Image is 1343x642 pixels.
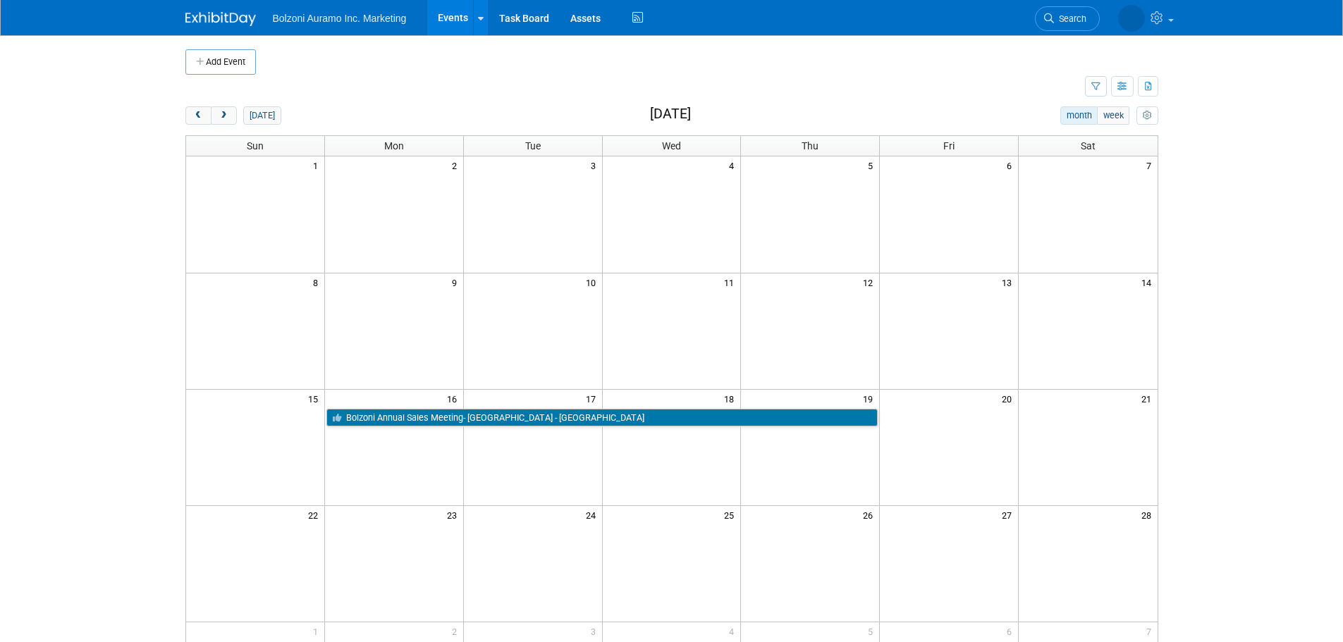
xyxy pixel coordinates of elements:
span: 5 [866,156,879,174]
span: 4 [728,622,740,640]
span: 27 [1000,506,1018,524]
span: 14 [1140,273,1158,291]
span: 15 [307,390,324,407]
span: 6 [1005,622,1018,640]
span: 7 [1145,156,1158,174]
button: Add Event [185,49,256,75]
span: Thu [802,140,818,152]
span: 2 [450,156,463,174]
span: 26 [861,506,879,524]
span: Sat [1081,140,1096,152]
span: 5 [866,622,879,640]
button: week [1097,106,1129,125]
span: 9 [450,273,463,291]
span: 8 [312,273,324,291]
span: 28 [1140,506,1158,524]
span: 21 [1140,390,1158,407]
span: 1 [312,156,324,174]
span: Tue [525,140,541,152]
span: 1 [312,622,324,640]
span: 7 [1145,622,1158,640]
span: 4 [728,156,740,174]
span: Fri [943,140,955,152]
button: next [211,106,237,125]
span: Wed [662,140,681,152]
img: Casey Coats [1118,5,1145,32]
button: prev [185,106,211,125]
span: Sun [247,140,264,152]
span: 17 [584,390,602,407]
span: 19 [861,390,879,407]
span: 13 [1000,273,1018,291]
span: 12 [861,273,879,291]
span: Search [1054,13,1086,24]
button: myCustomButton [1136,106,1158,125]
i: Personalize Calendar [1143,111,1152,121]
button: [DATE] [243,106,281,125]
span: 22 [307,506,324,524]
span: 2 [450,622,463,640]
span: 20 [1000,390,1018,407]
span: Bolzoni Auramo Inc. Marketing [273,13,407,24]
span: 3 [589,156,602,174]
span: 11 [723,273,740,291]
span: Mon [384,140,404,152]
span: 23 [446,506,463,524]
span: 3 [589,622,602,640]
span: 6 [1005,156,1018,174]
span: 16 [446,390,463,407]
a: Search [1035,6,1100,31]
span: 25 [723,506,740,524]
img: ExhibitDay [185,12,256,26]
h2: [DATE] [650,106,691,122]
a: Bolzoni Annual Sales Meeting- [GEOGRAPHIC_DATA] - [GEOGRAPHIC_DATA] [326,409,878,427]
span: 10 [584,273,602,291]
span: 18 [723,390,740,407]
button: month [1060,106,1098,125]
span: 24 [584,506,602,524]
